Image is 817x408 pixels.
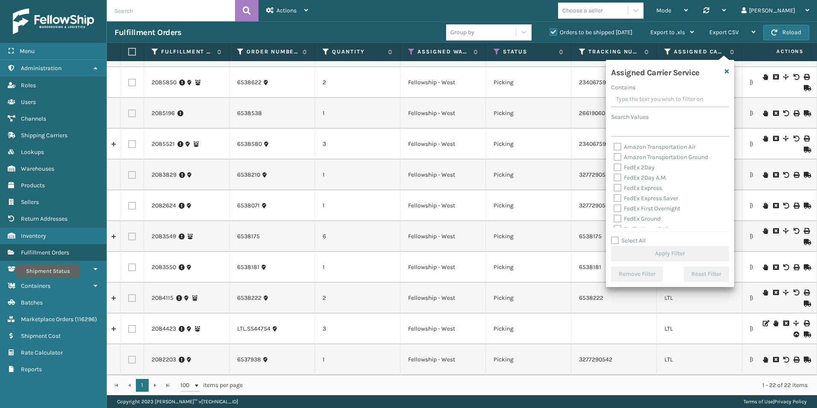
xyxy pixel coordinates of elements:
button: Remove Filter [611,266,663,282]
a: 2085196 [152,109,175,118]
td: Fellowship - West [400,344,486,375]
span: Containers [21,282,50,290]
label: Contains [611,83,635,92]
td: Picking [486,98,571,129]
span: Lookups [21,148,44,156]
a: 2083829 [152,171,176,179]
i: Void BOL [793,136,799,142]
span: Mode [656,7,671,14]
td: 6 [315,221,400,252]
label: Amazon Transportation Air [614,143,696,151]
a: 6538538 [237,109,262,118]
td: Picking [486,190,571,221]
a: 6537938 [237,355,261,364]
i: Cancel Fulfillment Order [773,203,778,209]
td: 6538181 [571,252,657,283]
span: Batches [21,299,43,306]
td: Fellowship - West [400,221,486,252]
a: 6538622 [237,78,262,87]
i: On Hold [763,136,768,142]
td: 2 [315,283,400,313]
i: Mark as Shipped [804,239,809,245]
i: Print BOL [793,264,799,270]
i: Cancel Fulfillment Order [773,228,778,234]
span: ( 116296 ) [75,316,97,323]
td: Picking [486,221,571,252]
td: 1 [315,98,400,129]
td: Picking [486,160,571,190]
i: Split Fulfillment Order [783,290,788,296]
td: LTL [657,283,742,313]
i: Upload BOL [793,331,799,337]
td: Fellowship - West [400,190,486,221]
img: logo [13,9,94,34]
label: Orders to be shipped [DATE] [550,29,632,36]
span: Fulfillment Orders [21,249,69,256]
i: Mark as Shipped [804,147,809,153]
label: Status [503,48,555,56]
label: Order Number [247,48,298,56]
i: Mark as Shipped [804,110,809,116]
label: Fulfillment Order Id [161,48,213,56]
label: FedEx 2Day [614,164,655,171]
td: 3277290564 [571,160,657,190]
i: Mark as Shipped [804,172,809,178]
td: 1 [315,252,400,283]
span: 100 [180,381,193,390]
i: Mark as Shipped [804,264,809,270]
a: 2085521 [152,140,175,148]
i: Cancel Fulfillment Order [773,110,778,116]
i: Cancel Fulfillment Order [773,357,778,363]
a: 2083549 [152,232,176,241]
td: Picking [486,344,571,375]
a: LTL.SS44754 [237,325,270,333]
i: On Hold [763,264,768,270]
td: Picking [486,129,571,160]
i: Mark as Shipped [804,203,809,209]
span: Roles [21,82,36,89]
i: Print BOL [804,320,809,326]
i: Void BOL [783,264,788,270]
span: Sellers [21,198,39,206]
td: LTL [657,344,742,375]
p: Copyright 2023 [PERSON_NAME]™ v [TECHNICAL_ID] [117,395,238,408]
i: Mark as Shipped [804,331,809,337]
div: Choose a seller [562,6,603,15]
td: 1 [315,190,400,221]
i: Void BOL [793,290,799,296]
td: 1 [315,344,400,375]
span: Marketplace Orders [21,316,73,323]
i: Mark as Shipped [804,301,809,307]
h3: Fulfillment Orders [115,27,181,38]
span: Administration [21,65,62,72]
td: Fellowship - West [400,98,486,129]
td: Fellowship - West [400,160,486,190]
i: Mark as Shipped [804,357,809,363]
i: Cancel Fulfillment Order [773,172,778,178]
span: Rate Calculator [21,349,63,356]
i: Print BOL [793,203,799,209]
i: Print BOL [793,357,799,363]
i: Cancel Fulfillment Order [773,74,778,80]
i: Print BOL [804,228,809,234]
label: Assigned Warehouse [417,48,469,56]
td: Fellowship - West [400,129,486,160]
a: Privacy Policy [774,399,807,405]
i: On Hold [763,228,768,234]
td: Picking [486,252,571,283]
i: Cancel Fulfillment Order [773,136,778,142]
i: Cancel Fulfillment Order [773,264,778,270]
td: LTL [657,313,742,344]
i: Void BOL [783,172,788,178]
i: Edit [763,320,768,326]
td: Picking [486,67,571,98]
span: Return Addresses [21,215,68,222]
i: Print BOL [804,74,809,80]
label: FedEx Home Delivery [614,225,679,233]
i: Print BOL [793,110,799,116]
td: 26619060 [571,98,657,129]
a: 6538210 [237,171,260,179]
td: 2340675941 [571,67,657,98]
a: 2082624 [152,201,176,210]
i: Print BOL [804,136,809,142]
